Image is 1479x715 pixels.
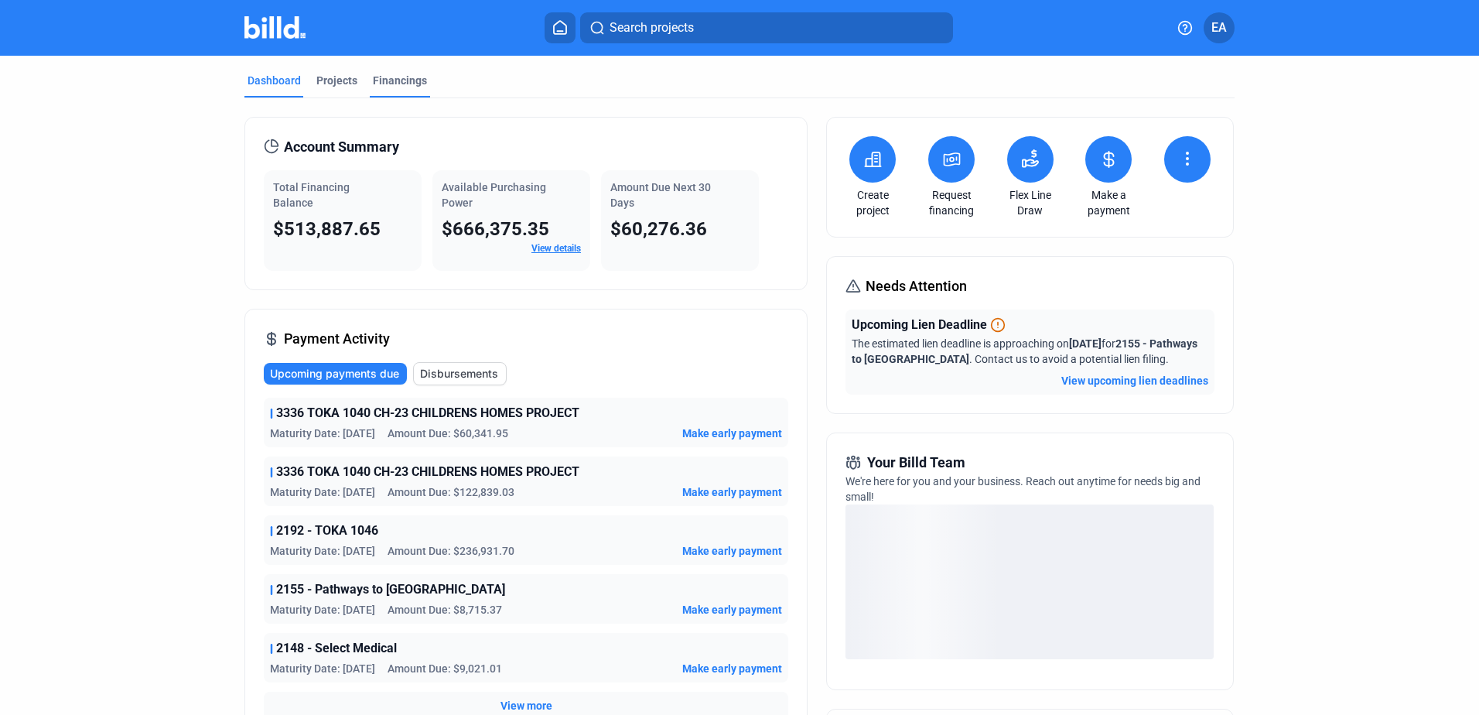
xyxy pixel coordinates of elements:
[852,337,1197,365] span: The estimated lien deadline is approaching on for . Contact us to avoid a potential lien filing.
[682,484,782,500] button: Make early payment
[264,363,407,385] button: Upcoming payments due
[580,12,953,43] button: Search projects
[388,484,514,500] span: Amount Due: $122,839.03
[867,452,965,474] span: Your Billd Team
[1003,187,1057,218] a: Flex Line Draw
[276,522,378,540] span: 2192 - TOKA 1046
[388,602,502,617] span: Amount Due: $8,715.37
[682,426,782,441] button: Make early payment
[270,543,375,559] span: Maturity Date: [DATE]
[273,218,381,240] span: $513,887.65
[531,243,581,254] a: View details
[852,316,987,334] span: Upcoming Lien Deadline
[845,187,900,218] a: Create project
[388,543,514,559] span: Amount Due: $236,931.70
[682,661,782,676] button: Make early payment
[270,602,375,617] span: Maturity Date: [DATE]
[442,181,546,209] span: Available Purchasing Power
[373,73,427,88] div: Financings
[682,543,782,559] button: Make early payment
[1069,337,1102,350] span: [DATE]
[610,181,711,209] span: Amount Due Next 30 Days
[284,136,399,158] span: Account Summary
[276,463,579,481] span: 3336 TOKA 1040 CH-23 CHILDRENS HOMES PROJECT
[924,187,979,218] a: Request financing
[500,698,552,713] button: View more
[866,275,967,297] span: Needs Attention
[845,475,1201,503] span: We're here for you and your business. Reach out anytime for needs big and small!
[270,484,375,500] span: Maturity Date: [DATE]
[316,73,357,88] div: Projects
[420,366,498,381] span: Disbursements
[276,404,579,422] span: 3336 TOKA 1040 CH-23 CHILDRENS HOMES PROJECT
[1081,187,1136,218] a: Make a payment
[442,218,549,240] span: $666,375.35
[284,328,390,350] span: Payment Activity
[244,16,306,39] img: Billd Company Logo
[610,19,694,37] span: Search projects
[273,181,350,209] span: Total Financing Balance
[388,661,502,676] span: Amount Due: $9,021.01
[248,73,301,88] div: Dashboard
[276,580,505,599] span: 2155 - Pathways to [GEOGRAPHIC_DATA]
[388,426,508,441] span: Amount Due: $60,341.95
[1211,19,1227,37] span: EA
[1204,12,1235,43] button: EA
[1061,373,1208,388] button: View upcoming lien deadlines
[682,602,782,617] button: Make early payment
[845,505,1214,659] div: loading
[610,218,707,240] span: $60,276.36
[276,639,397,658] span: 2148 - Select Medical
[270,661,375,676] span: Maturity Date: [DATE]
[270,366,399,381] span: Upcoming payments due
[270,426,375,441] span: Maturity Date: [DATE]
[413,362,507,385] button: Disbursements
